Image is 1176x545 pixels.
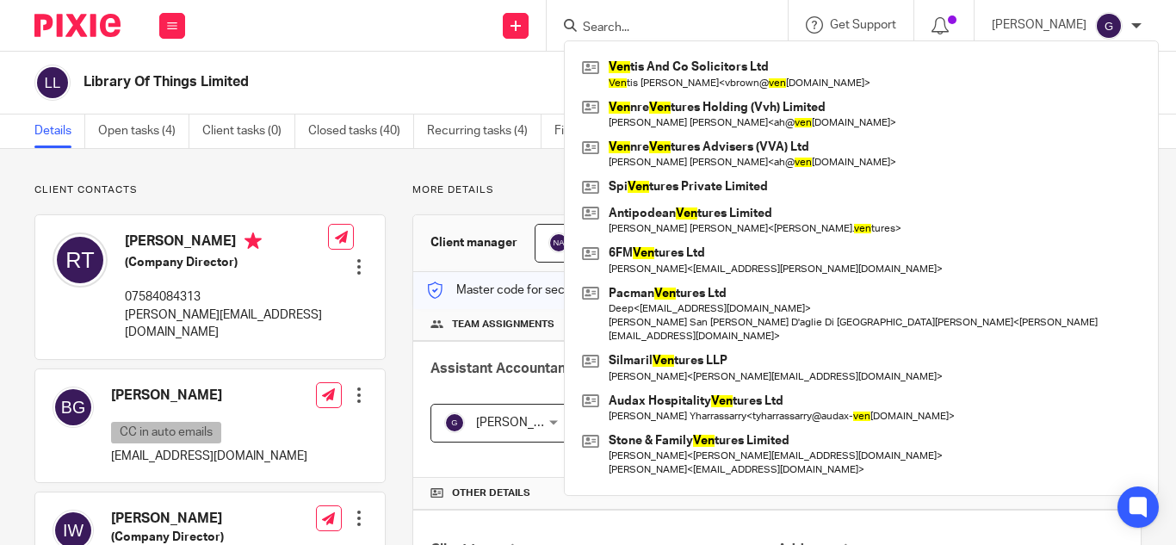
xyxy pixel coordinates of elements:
p: [PERSON_NAME] [992,16,1086,34]
img: svg%3E [548,232,569,253]
p: Client contacts [34,183,386,197]
a: Details [34,115,85,148]
span: Team assignments [452,318,554,331]
img: Pixie [34,14,121,37]
h4: [PERSON_NAME] [125,232,328,254]
p: Master code for secure communications and files [426,282,723,299]
h4: [PERSON_NAME] [111,510,307,528]
p: 07584084313 [125,288,328,306]
i: Primary [244,232,262,250]
img: svg%3E [1095,12,1123,40]
h4: [PERSON_NAME] [111,387,307,405]
h3: Client manager [430,234,517,251]
img: svg%3E [53,232,108,288]
p: [EMAIL_ADDRESS][DOMAIN_NAME] [111,448,307,465]
a: Recurring tasks (4) [427,115,542,148]
img: svg%3E [34,65,71,101]
h2: Library Of Things Limited [84,73,743,91]
a: Client tasks (0) [202,115,295,148]
span: Other details [452,486,530,500]
p: CC in auto emails [111,422,221,443]
span: [PERSON_NAME] [476,417,571,429]
p: More details [412,183,1142,197]
img: svg%3E [53,387,94,428]
span: Get Support [830,19,896,31]
img: svg%3E [444,412,465,433]
a: Files [554,115,593,148]
span: Assistant Accountant [430,362,571,375]
input: Search [581,21,736,36]
a: Open tasks (4) [98,115,189,148]
h5: (Company Director) [125,254,328,271]
a: Closed tasks (40) [308,115,414,148]
p: [PERSON_NAME][EMAIL_ADDRESS][DOMAIN_NAME] [125,307,328,342]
